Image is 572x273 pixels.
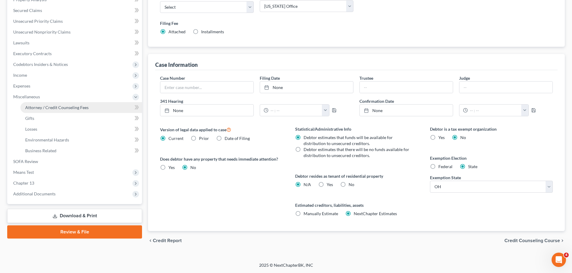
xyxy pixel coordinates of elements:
[360,105,453,116] a: None
[13,83,30,88] span: Expenses
[13,73,27,78] span: Income
[160,20,553,26] label: Filing Fee
[552,253,566,267] iframe: Intercom live chat
[468,164,477,169] span: State
[295,126,418,132] label: Statistical/Administrative Info
[560,238,565,243] i: chevron_right
[459,82,552,93] input: --
[20,145,142,156] a: Business Related
[13,170,34,175] span: Means Test
[430,126,553,132] label: Debtor is a tax exempt organization
[148,238,182,243] button: chevron_left Credit Report
[8,48,142,59] a: Executory Contracts
[148,238,153,243] i: chevron_left
[8,5,142,16] a: Secured Claims
[20,102,142,113] a: Attorney / Credit Counseling Fees
[260,75,280,81] label: Filing Date
[157,98,356,104] label: 341 Hearing
[20,135,142,145] a: Environmental Hazards
[459,75,470,81] label: Judge
[295,173,418,179] label: Debtor resides as tenant of residential property
[201,29,224,34] span: Installments
[304,135,393,146] span: Debtor estimates that funds will be available for distribution to unsecured creditors.
[359,75,373,81] label: Trustee
[168,29,186,34] span: Attached
[13,40,29,45] span: Lawsuits
[155,61,198,68] div: Case Information
[438,164,452,169] span: Federal
[13,180,34,185] span: Chapter 13
[7,225,142,239] a: Review & File
[199,136,209,141] span: Prior
[504,238,560,243] span: Credit Counseling Course
[504,238,565,243] button: Credit Counseling Course chevron_right
[295,202,418,208] label: Estimated creditors, liabilities, assets
[160,105,253,116] a: None
[349,182,354,187] span: No
[13,29,71,34] span: Unsecured Nonpriority Claims
[354,211,397,216] span: NextChapter Estimates
[360,82,453,93] input: --
[468,105,522,116] input: -- : --
[153,238,182,243] span: Credit Report
[168,165,175,170] span: Yes
[160,126,283,133] label: Version of legal data applied to case
[304,211,338,216] span: Manually Estimate
[304,147,409,158] span: Debtor estimates that there will be no funds available for distribution to unsecured creditors.
[13,159,38,164] span: SOFA Review
[13,8,42,13] span: Secured Claims
[20,124,142,135] a: Losses
[438,135,445,140] span: Yes
[268,105,322,116] input: -- : --
[160,75,185,81] label: Case Number
[327,182,333,187] span: Yes
[225,136,250,141] span: Date of Filing
[160,82,253,93] input: Enter case number...
[8,156,142,167] a: SOFA Review
[8,27,142,37] a: Unsecured Nonpriority Claims
[430,174,461,181] label: Exemption State
[25,148,56,153] span: Business Related
[168,136,183,141] span: Current
[13,191,56,196] span: Additional Documents
[260,82,353,93] a: None
[8,16,142,27] a: Unsecured Priority Claims
[190,165,196,170] span: No
[564,253,569,257] span: 4
[25,137,69,142] span: Environmental Hazards
[13,62,68,67] span: Codebtors Insiders & Notices
[13,94,40,99] span: Miscellaneous
[115,262,457,273] div: 2025 © NextChapterBK, INC
[25,126,37,132] span: Losses
[13,51,52,56] span: Executory Contracts
[20,113,142,124] a: Gifts
[160,156,283,162] label: Does debtor have any property that needs immediate attention?
[25,116,34,121] span: Gifts
[460,135,466,140] span: No
[304,182,311,187] span: N/A
[7,209,142,223] a: Download & Print
[430,155,553,161] label: Exemption Election
[25,105,89,110] span: Attorney / Credit Counseling Fees
[13,19,63,24] span: Unsecured Priority Claims
[8,37,142,48] a: Lawsuits
[356,98,556,104] label: Confirmation Date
